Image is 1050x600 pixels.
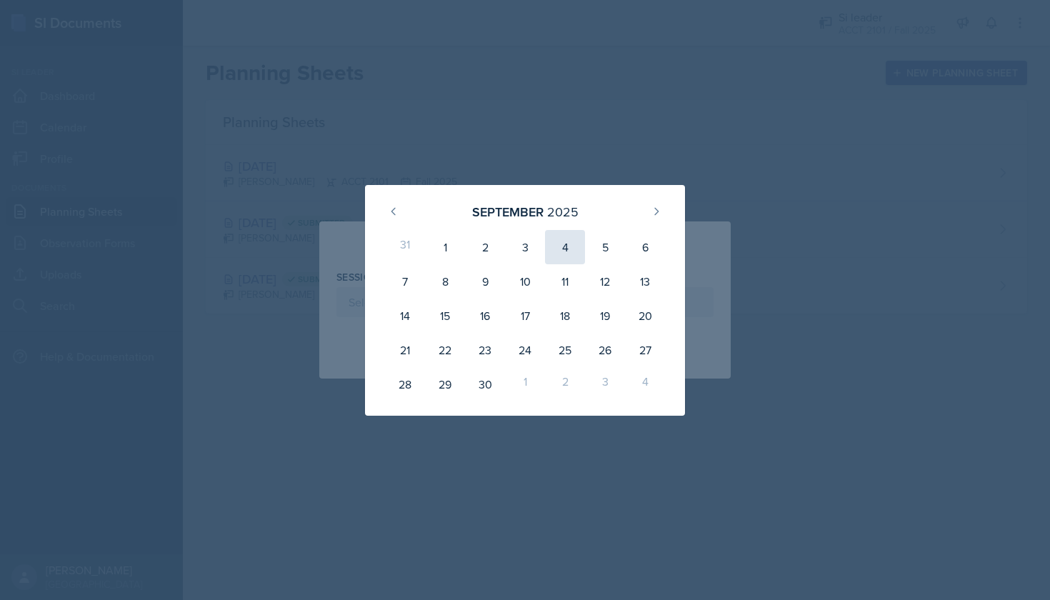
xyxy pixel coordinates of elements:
[505,367,545,401] div: 1
[385,367,425,401] div: 28
[465,230,505,264] div: 2
[385,299,425,333] div: 14
[625,299,665,333] div: 20
[505,230,545,264] div: 3
[465,367,505,401] div: 30
[505,264,545,299] div: 10
[505,299,545,333] div: 17
[385,230,425,264] div: 31
[625,333,665,367] div: 27
[585,367,625,401] div: 3
[625,367,665,401] div: 4
[465,333,505,367] div: 23
[585,264,625,299] div: 12
[385,264,425,299] div: 7
[425,299,465,333] div: 15
[385,333,425,367] div: 21
[625,230,665,264] div: 6
[425,264,465,299] div: 8
[625,264,665,299] div: 13
[585,299,625,333] div: 19
[425,333,465,367] div: 22
[505,333,545,367] div: 24
[465,299,505,333] div: 16
[545,299,585,333] div: 18
[545,333,585,367] div: 25
[472,202,544,221] div: September
[545,230,585,264] div: 4
[425,230,465,264] div: 1
[545,367,585,401] div: 2
[425,367,465,401] div: 29
[585,333,625,367] div: 26
[547,202,579,221] div: 2025
[465,264,505,299] div: 9
[585,230,625,264] div: 5
[545,264,585,299] div: 11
